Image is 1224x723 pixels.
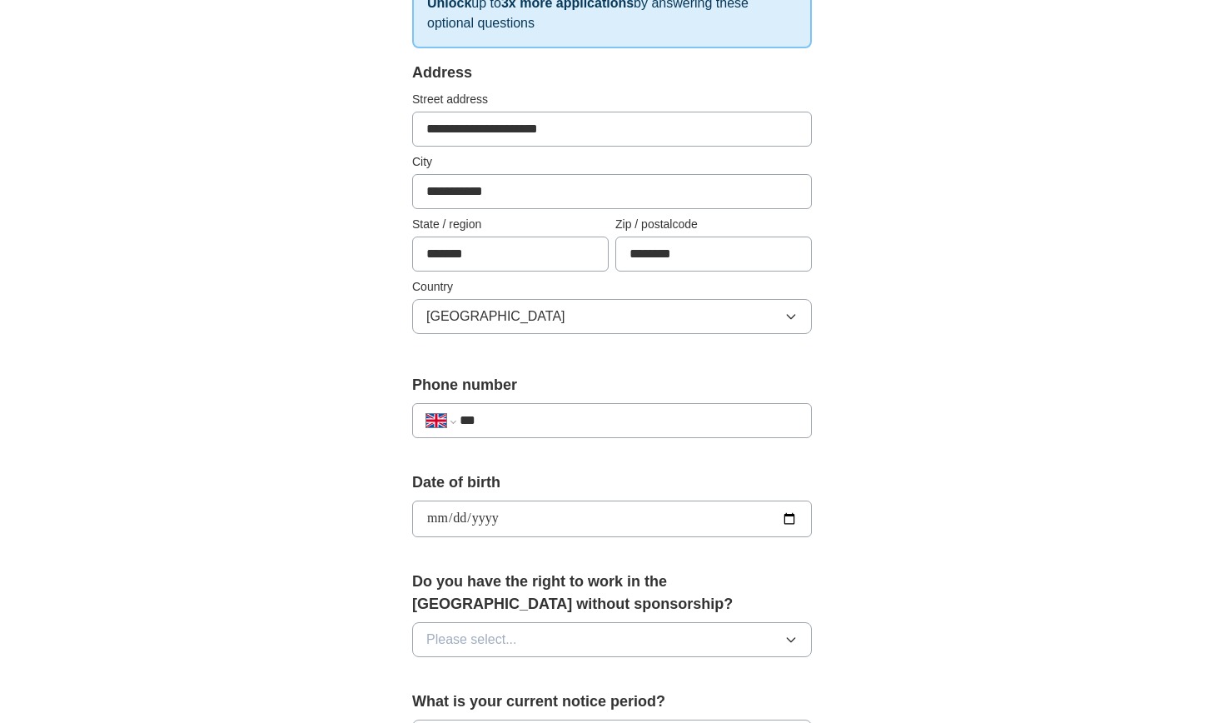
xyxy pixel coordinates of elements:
label: Zip / postalcode [615,216,812,233]
label: Do you have the right to work in the [GEOGRAPHIC_DATA] without sponsorship? [412,571,812,616]
span: [GEOGRAPHIC_DATA] [426,307,565,327]
label: Country [412,278,812,296]
button: [GEOGRAPHIC_DATA] [412,299,812,334]
span: Please select... [426,630,517,650]
label: Street address [412,91,812,108]
label: What is your current notice period? [412,691,812,713]
label: Date of birth [412,471,812,494]
div: Address [412,62,812,84]
button: Please select... [412,622,812,657]
label: State / region [412,216,609,233]
label: City [412,153,812,171]
label: Phone number [412,374,812,396]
